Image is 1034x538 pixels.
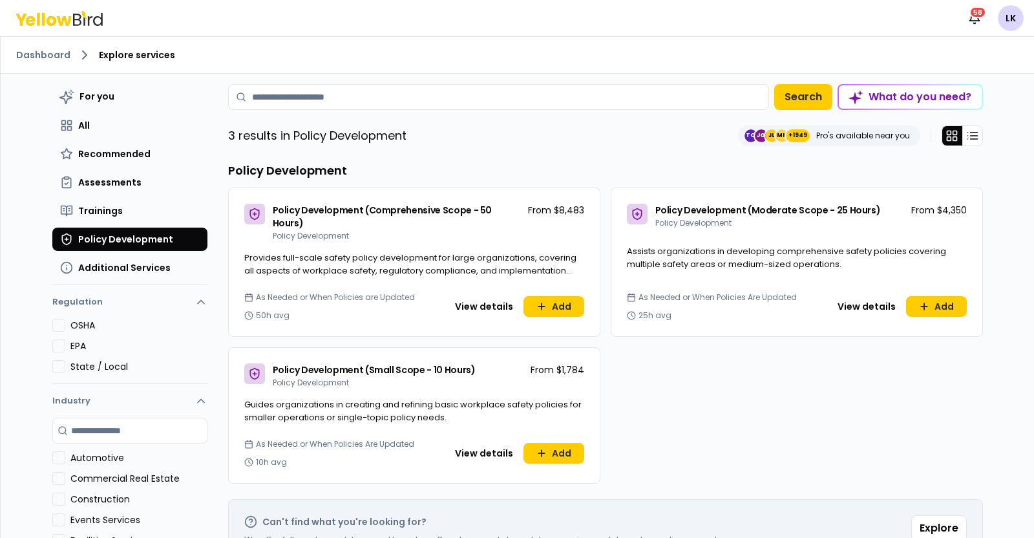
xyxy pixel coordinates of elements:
[52,384,207,418] button: Industry
[655,217,732,228] span: Policy Development
[655,204,881,217] span: Policy Development (Moderate Scope - 25 Hours)
[70,360,207,373] label: State / Local
[52,84,207,109] button: For you
[52,256,207,279] button: Additional Services
[911,204,967,217] p: From $4,350
[52,290,207,319] button: Regulation
[228,162,983,180] h3: Policy Development
[273,204,492,230] span: Policy Development (Comprehensive Scope - 50 Hours)
[70,513,207,526] label: Events Services
[244,252,576,289] span: Provides full-scale safety policy development for large organizations, covering all aspects of wo...
[78,176,142,189] span: Assessments
[70,451,207,464] label: Automotive
[273,363,476,376] span: Policy Development (Small Scope - 10 Hours)
[78,233,173,246] span: Policy Development
[528,204,584,217] p: From $8,483
[52,114,207,137] button: All
[70,472,207,485] label: Commercial Real Estate
[755,129,768,142] span: JG
[998,5,1024,31] span: LK
[523,443,584,464] button: Add
[765,129,778,142] span: JL
[78,204,123,217] span: Trainings
[52,142,207,166] button: Recommended
[447,296,521,317] button: View details
[273,377,349,388] span: Policy Development
[774,84,832,110] button: Search
[531,363,584,376] p: From $1,784
[816,131,910,141] p: Pro's available near you
[839,85,982,109] div: What do you need?
[52,319,207,383] div: Regulation
[962,5,987,31] button: 58
[78,147,151,160] span: Recommended
[70,319,207,332] label: OSHA
[52,171,207,194] button: Assessments
[838,84,983,110] button: What do you need?
[52,228,207,251] button: Policy Development
[52,199,207,222] button: Trainings
[78,119,90,132] span: All
[78,261,171,274] span: Additional Services
[273,230,349,241] span: Policy Development
[744,129,757,142] span: TC
[256,310,290,321] span: 50h avg
[256,292,415,303] span: As Needed or When Policies are Updated
[447,443,521,464] button: View details
[256,439,414,449] span: As Needed or When Policies Are Updated
[79,90,114,103] span: For you
[830,296,903,317] button: View details
[228,127,406,145] p: 3 results in Policy Development
[523,296,584,317] button: Add
[16,47,1018,63] nav: breadcrumb
[775,129,788,142] span: MH
[906,296,967,317] button: Add
[638,292,797,303] span: As Needed or When Policies Are Updated
[262,515,427,528] h2: Can't find what you're looking for?
[99,48,175,61] span: Explore services
[788,129,807,142] span: +1949
[70,493,207,506] label: Construction
[638,310,671,321] span: 25h avg
[244,398,582,424] span: Guides organizations in creating and refining basic workplace safety policies for smaller operati...
[70,339,207,352] label: EPA
[969,6,986,18] div: 58
[16,48,70,61] a: Dashboard
[256,457,287,468] span: 10h avg
[627,245,946,270] span: Assists organizations in developing comprehensive safety policies covering multiple safety areas ...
